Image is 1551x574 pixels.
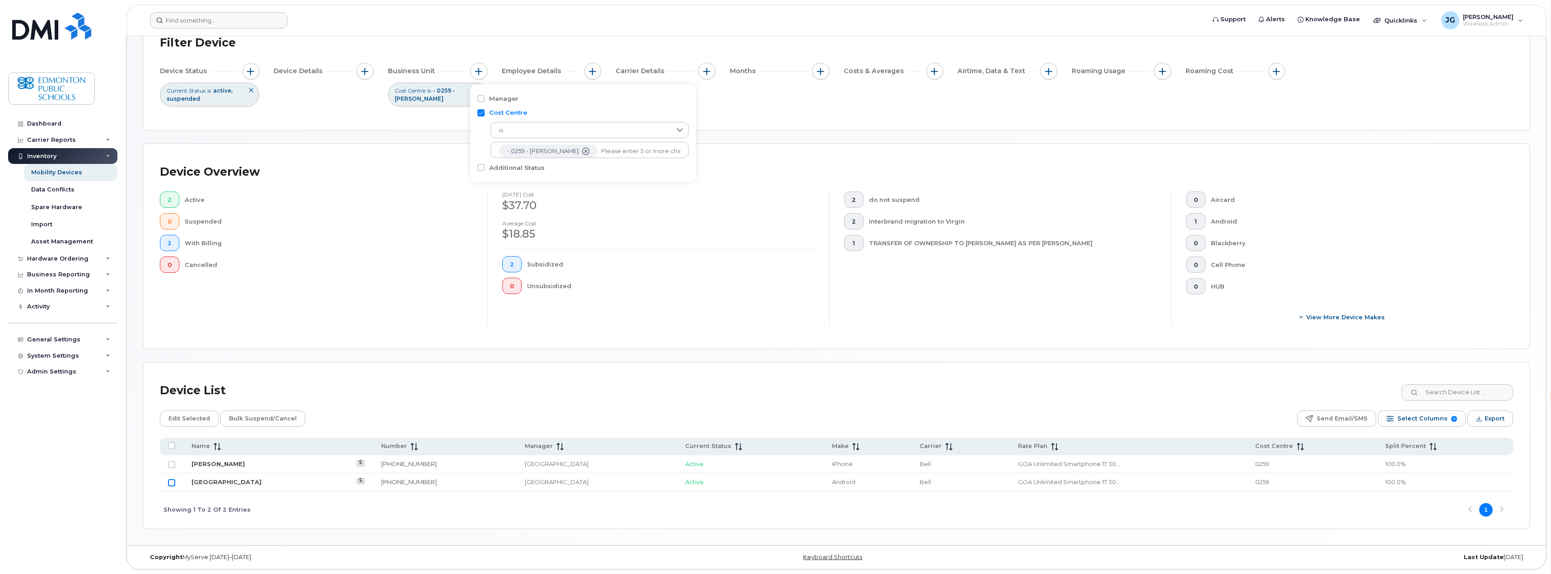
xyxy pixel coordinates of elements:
[1305,15,1360,24] span: Knowledge Base
[168,261,172,269] span: 0
[168,196,172,204] span: 2
[1463,20,1514,28] span: Wireless Admin
[502,66,564,76] span: Employee Details
[832,478,855,485] span: Android
[1385,478,1406,485] span: 100.0%
[1255,442,1293,450] span: Cost Centre
[1485,412,1504,425] span: Export
[1186,309,1499,325] button: View More Device Makes
[356,460,365,467] a: View Last Bill
[616,66,667,76] span: Carrier Details
[1397,412,1448,425] span: Select Columns
[527,256,815,272] div: Subsidized
[192,442,210,450] span: Name
[502,220,815,226] h4: Average cost
[1467,411,1513,427] button: Export
[164,503,251,517] span: Showing 1 To 2 Of 2 Entries
[1255,460,1269,467] span: 0259
[1194,283,1198,290] span: 0
[844,66,906,76] span: Costs & Averages
[168,218,172,225] span: 0
[1186,191,1205,208] button: 0
[1194,240,1198,247] span: 0
[381,442,407,450] span: Number
[150,12,287,28] input: Find something...
[502,256,522,272] button: 2
[185,257,473,273] div: Cancelled
[160,379,226,402] div: Device List
[167,95,200,102] span: suspended
[1211,257,1499,273] div: Cell Phone
[1186,213,1205,229] button: 1
[160,235,179,251] button: 2
[844,191,864,208] button: 2
[685,442,731,450] span: Current Status
[185,235,473,251] div: With Billing
[832,460,853,467] span: iPhone
[502,226,815,242] div: $18.85
[852,218,856,225] span: 2
[150,554,182,560] strong: Copyright
[869,235,1157,251] div: TRANSFER OF OWNERSHIP TO [PERSON_NAME] AS PER [PERSON_NAME]
[869,191,1157,208] div: do not suspend
[1211,213,1499,229] div: Android
[1291,10,1366,28] a: Knowledge Base
[510,261,514,268] span: 2
[525,442,553,450] span: Manager
[1297,411,1376,427] button: Send Email/SMS
[1018,442,1047,450] span: Rate Plan
[869,213,1157,229] div: Interbrand migration to Virgin
[832,442,849,450] span: Make
[1018,478,1120,485] span: GOA Unlimited Smartphone 17 30D
[160,257,179,273] button: 0
[1402,384,1513,401] input: Search Device List ...
[160,411,219,427] button: Edit Selected
[388,66,438,76] span: Business Unit
[168,240,172,247] span: 2
[601,147,680,155] input: Please enter 3 or more characters
[185,191,473,208] div: Active
[229,412,297,425] span: Bulk Suspend/Cancel
[1317,412,1368,425] span: Send Email/SMS
[185,213,473,229] div: Suspended
[192,478,262,485] a: [GEOGRAPHIC_DATA]
[844,213,864,229] button: 2
[356,478,365,485] a: View Last Bill
[1018,460,1120,467] span: GOA Unlimited Smartphone 17 30D
[1186,235,1205,251] button: 0
[381,478,437,485] a: [PHONE_NUMBER]
[395,87,455,102] span: - 0259 - [PERSON_NAME]
[502,198,815,213] div: $37.70
[510,283,514,290] span: 0
[1211,191,1499,208] div: Aircard
[844,235,864,251] button: 1
[1072,66,1128,76] span: Roaming Usage
[1186,257,1205,273] button: 0
[1367,11,1433,29] div: Quicklinks
[160,66,210,76] span: Device Status
[1252,10,1291,28] a: Alerts
[920,460,931,467] span: Bell
[1194,218,1198,225] span: 1
[1186,278,1205,294] button: 0
[220,411,305,427] button: Bulk Suspend/Cancel
[381,460,437,467] a: [PHONE_NUMBER]
[852,240,856,247] span: 1
[1384,17,1417,24] span: Quicklinks
[730,66,758,76] span: Months
[958,66,1028,76] span: Airtime, Data & Text
[507,147,579,155] span: - 0259 - [PERSON_NAME]
[489,163,545,172] label: Additional Status
[803,554,862,560] a: Keyboard Shortcuts
[491,122,671,139] span: is
[489,94,519,103] label: Manager
[1464,554,1504,560] strong: Last Update
[502,191,815,197] h4: [DATE] cost
[1206,10,1252,28] a: Support
[1220,15,1246,24] span: Support
[207,87,211,94] span: is
[489,108,527,117] label: Cost Centre
[274,66,325,76] span: Device Details
[1266,15,1285,24] span: Alerts
[160,213,179,229] button: 0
